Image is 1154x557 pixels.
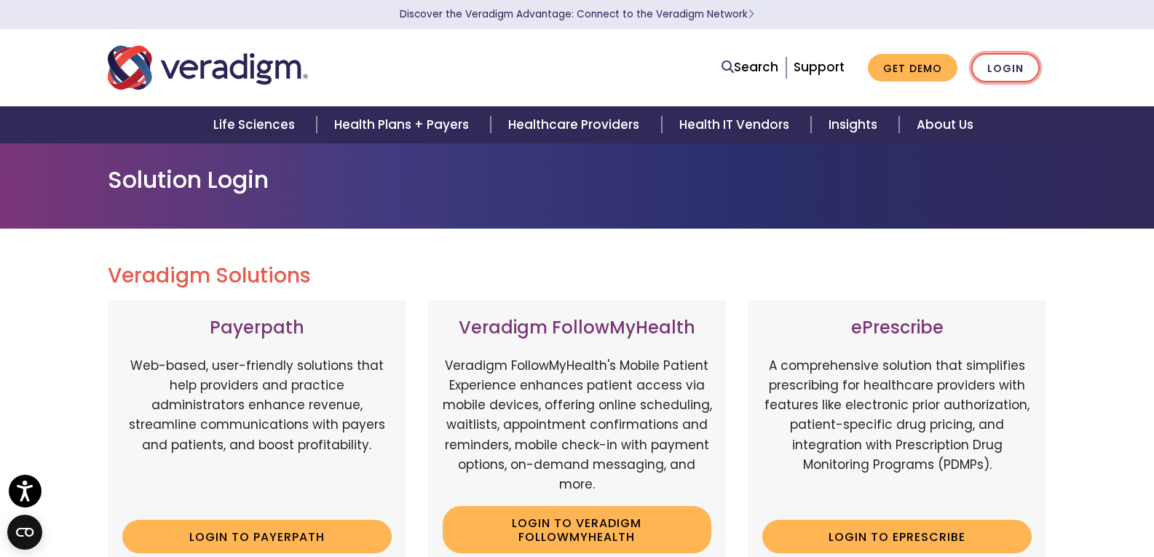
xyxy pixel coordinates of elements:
[196,106,317,143] a: Life Sciences
[443,356,712,494] p: Veradigm FollowMyHealth's Mobile Patient Experience enhances patient access via mobile devices, o...
[762,317,1032,339] h3: ePrescribe
[122,520,392,553] a: Login to Payerpath
[443,506,712,553] a: Login to Veradigm FollowMyHealth
[811,106,899,143] a: Insights
[400,7,754,21] a: Discover the Veradigm Advantage: Connect to the Veradigm NetworkLearn More
[971,53,1040,83] a: Login
[317,106,491,143] a: Health Plans + Payers
[443,317,712,339] h3: Veradigm FollowMyHealth
[122,356,392,509] p: Web-based, user-friendly solutions that help providers and practice administrators enhance revenu...
[7,515,42,550] button: Open CMP widget
[762,356,1032,509] p: A comprehensive solution that simplifies prescribing for healthcare providers with features like ...
[108,166,1047,194] h1: Solution Login
[748,7,754,21] span: Learn More
[722,58,778,77] a: Search
[762,520,1032,553] a: Login to ePrescribe
[108,44,308,92] img: Veradigm logo
[662,106,811,143] a: Health IT Vendors
[874,452,1137,540] iframe: Drift Chat Widget
[108,264,1047,288] h2: Veradigm Solutions
[491,106,661,143] a: Healthcare Providers
[899,106,991,143] a: About Us
[122,317,392,339] h3: Payerpath
[868,54,957,82] a: Get Demo
[794,58,845,76] a: Support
